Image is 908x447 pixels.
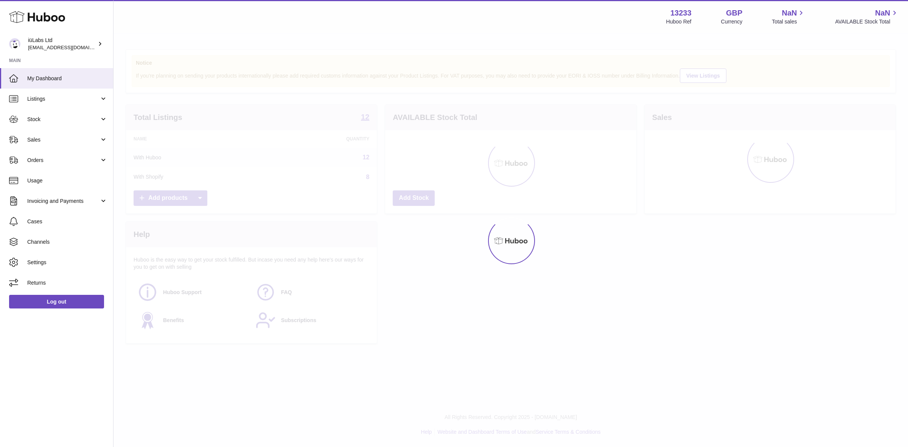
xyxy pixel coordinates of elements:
[670,8,692,18] strong: 13233
[27,238,107,246] span: Channels
[27,116,100,123] span: Stock
[27,218,107,225] span: Cases
[726,8,742,18] strong: GBP
[28,37,96,51] div: iüLabs Ltd
[9,38,20,50] img: info@iulabs.co
[27,259,107,266] span: Settings
[9,295,104,308] a: Log out
[835,18,899,25] span: AVAILABLE Stock Total
[27,157,100,164] span: Orders
[27,279,107,287] span: Returns
[27,95,100,103] span: Listings
[772,18,805,25] span: Total sales
[721,18,743,25] div: Currency
[772,8,805,25] a: NaN Total sales
[875,8,890,18] span: NaN
[782,8,797,18] span: NaN
[27,177,107,184] span: Usage
[27,75,107,82] span: My Dashboard
[835,8,899,25] a: NaN AVAILABLE Stock Total
[28,44,111,50] span: [EMAIL_ADDRESS][DOMAIN_NAME]
[27,198,100,205] span: Invoicing and Payments
[27,136,100,143] span: Sales
[666,18,692,25] div: Huboo Ref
